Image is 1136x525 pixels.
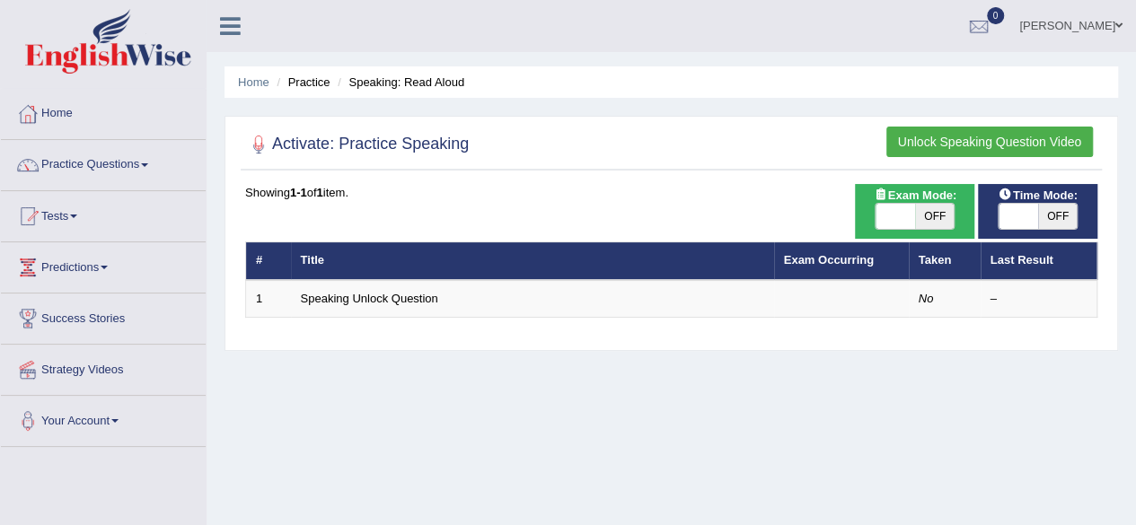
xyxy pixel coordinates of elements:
[333,74,464,91] li: Speaking: Read Aloud
[238,75,269,89] a: Home
[784,253,874,267] a: Exam Occurring
[1038,204,1078,229] span: OFF
[1,89,206,134] a: Home
[245,131,469,158] h2: Activate: Practice Speaking
[246,242,291,280] th: #
[301,292,438,305] a: Speaking Unlock Question
[991,291,1088,308] div: –
[1,396,206,441] a: Your Account
[915,204,955,229] span: OFF
[1,140,206,185] a: Practice Questions
[1,345,206,389] a: Strategy Videos
[867,186,964,205] span: Exam Mode:
[246,280,291,318] td: 1
[855,184,974,239] div: Show exams occurring in exams
[290,186,307,199] b: 1-1
[981,242,1097,280] th: Last Result
[919,292,934,305] em: No
[291,242,774,280] th: Title
[317,186,323,199] b: 1
[1,293,206,338] a: Success Stories
[272,74,330,91] li: Practice
[1,191,206,236] a: Tests
[1,242,206,287] a: Predictions
[886,127,1093,157] button: Unlock Speaking Question Video
[991,186,1085,205] span: Time Mode:
[245,184,1097,201] div: Showing of item.
[909,242,981,280] th: Taken
[987,7,1005,24] span: 0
